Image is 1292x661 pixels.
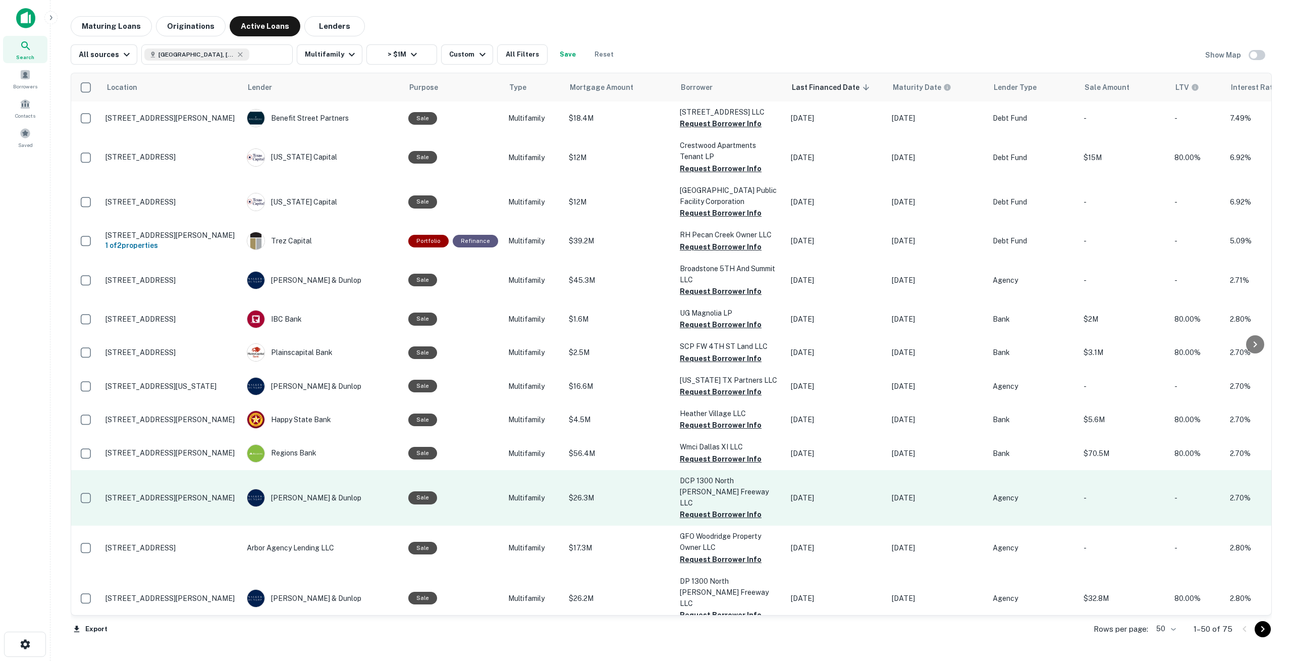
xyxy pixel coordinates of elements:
[15,112,35,120] span: Contacts
[791,347,882,358] p: [DATE]
[680,308,781,319] p: UG Magnolia LP
[892,414,983,425] p: [DATE]
[680,475,781,509] p: DCP 1300 North [PERSON_NAME] Freeway LLC
[1174,382,1177,390] span: -
[993,196,1073,208] p: Debt Fund
[3,94,47,122] div: Contacts
[247,589,398,607] div: [PERSON_NAME] & Dunlop
[105,240,237,251] h6: 1 of 2 properties
[791,275,882,286] p: [DATE]
[13,82,37,90] span: Borrowers
[100,73,242,101] th: Location
[569,152,670,163] p: $12M
[1084,492,1164,503] p: -
[247,232,398,250] div: Trez Capital
[680,352,762,365] button: Request Borrower Info
[569,381,670,392] p: $16.6M
[892,113,983,124] p: [DATE]
[1084,152,1164,163] p: $15M
[508,347,559,358] p: Multifamily
[16,8,35,28] img: capitalize-icon.png
[569,275,670,286] p: $45.3M
[508,448,559,459] p: Multifamily
[247,542,398,553] p: Arbor Agency Lending LLC
[791,414,882,425] p: [DATE]
[508,414,559,425] p: Multifamily
[247,411,264,428] img: picture
[297,44,362,65] button: Multifamily
[680,408,781,419] p: Heather Village LLC
[1175,82,1189,93] h6: LTV
[993,275,1073,286] p: Agency
[1084,235,1164,246] p: -
[1242,580,1292,629] div: Chat Widget
[1084,542,1164,553] p: -
[304,16,365,36] button: Lenders
[408,542,437,554] div: Sale
[1174,114,1177,122] span: -
[247,489,264,506] img: picture
[887,73,988,101] th: Maturity dates displayed may be estimated. Please contact the lender for the most accurate maturi...
[1174,594,1201,602] span: 80.00%
[680,509,762,521] button: Request Borrower Info
[680,107,781,118] p: [STREET_ADDRESS] LLC
[680,341,781,352] p: SCP FW 4TH ST Land LLC
[1079,73,1169,101] th: Sale Amount
[588,44,620,65] button: Reset
[680,453,762,465] button: Request Borrower Info
[408,380,437,392] div: Sale
[993,414,1073,425] p: Bank
[892,347,983,358] p: [DATE]
[680,118,762,130] button: Request Borrower Info
[564,73,675,101] th: Mortgage Amount
[105,448,237,457] p: [STREET_ADDRESS][PERSON_NAME]
[1175,82,1212,93] span: LTVs displayed on the website are for informational purposes only and may be reported incorrectly...
[552,44,584,65] button: Save your search to get updates of matches that match your search criteria.
[1085,81,1143,93] span: Sale Amount
[408,195,437,208] div: Sale
[1174,276,1177,284] span: -
[247,489,398,507] div: [PERSON_NAME] & Dunlop
[408,235,449,247] div: This is a portfolio loan with 2 properties
[247,193,264,211] img: picture
[680,375,781,386] p: [US_STATE] TX Partners LLC
[680,263,781,285] p: Broadstone 5TH And Summit LLC
[247,311,264,328] img: picture
[569,314,670,325] p: $1.6M
[786,73,887,101] th: Last Financed Date
[893,82,941,93] h6: Maturity Date
[993,235,1073,246] p: Debt Fund
[3,36,47,63] a: Search
[993,347,1073,358] p: Bank
[892,542,983,553] p: [DATE]
[158,50,234,59] span: [GEOGRAPHIC_DATA], [GEOGRAPHIC_DATA], [GEOGRAPHIC_DATA]
[791,593,882,604] p: [DATE]
[680,553,762,566] button: Request Borrower Info
[1084,113,1164,124] p: -
[680,576,781,609] p: DP 1300 North [PERSON_NAME] Freeway LLC
[247,193,398,211] div: [US_STATE] Capital
[508,381,559,392] p: Multifamily
[247,378,264,395] img: picture
[105,348,237,357] p: [STREET_ADDRESS]
[508,275,559,286] p: Multifamily
[1174,198,1177,206] span: -
[1094,623,1148,635] p: Rows per page:
[408,151,437,164] div: Sale
[105,152,237,162] p: [STREET_ADDRESS]
[569,113,670,124] p: $18.4M
[247,344,264,361] img: picture
[105,493,237,502] p: [STREET_ADDRESS][PERSON_NAME]
[508,196,559,208] p: Multifamily
[18,141,33,149] span: Saved
[791,314,882,325] p: [DATE]
[503,73,564,101] th: Type
[508,593,559,604] p: Multifamily
[892,152,983,163] p: [DATE]
[1174,154,1201,162] span: 80.00%
[156,16,226,36] button: Originations
[791,492,882,503] p: [DATE]
[408,491,437,504] div: Sale
[791,113,882,124] p: [DATE]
